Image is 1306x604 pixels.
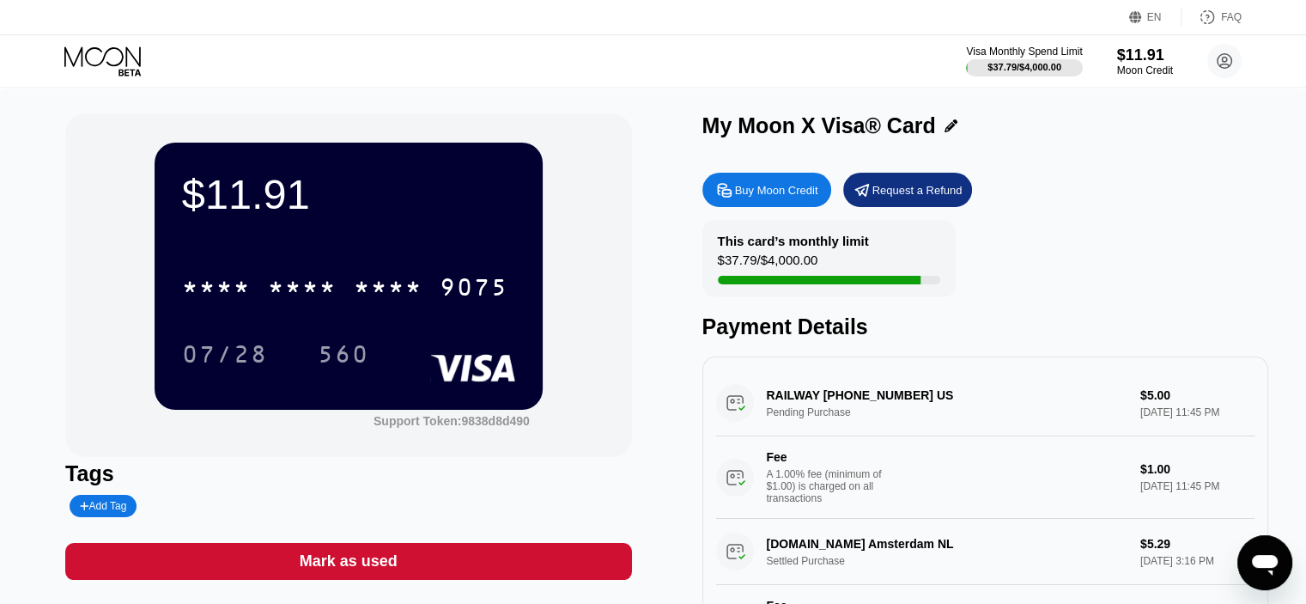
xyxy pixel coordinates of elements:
[718,234,869,248] div: This card’s monthly limit
[300,552,398,571] div: Mark as used
[767,468,896,504] div: A 1.00% fee (minimum of $1.00) is charged on all transactions
[1140,462,1254,476] div: $1.00
[716,436,1254,519] div: FeeA 1.00% fee (minimum of $1.00) is charged on all transactions$1.00[DATE] 11:45 PM
[1129,9,1181,26] div: EN
[872,183,963,198] div: Request a Refund
[718,253,818,276] div: $37.79 / $4,000.00
[169,333,281,375] div: 07/28
[1221,11,1242,23] div: FAQ
[702,314,1268,339] div: Payment Details
[966,46,1082,58] div: Visa Monthly Spend Limit
[843,173,972,207] div: Request a Refund
[987,62,1061,72] div: $37.79 / $4,000.00
[1140,480,1254,492] div: [DATE] 11:45 PM
[80,500,126,512] div: Add Tag
[966,46,1082,76] div: Visa Monthly Spend Limit$37.79/$4,000.00
[305,333,382,375] div: 560
[1117,64,1173,76] div: Moon Credit
[767,450,887,464] div: Fee
[70,495,137,517] div: Add Tag
[182,343,268,370] div: 07/28
[1181,9,1242,26] div: FAQ
[440,276,508,303] div: 9075
[374,414,530,428] div: Support Token: 9838d8d490
[65,543,631,580] div: Mark as used
[735,183,818,198] div: Buy Moon Credit
[1147,11,1162,23] div: EN
[374,414,530,428] div: Support Token:9838d8d490
[1117,46,1173,64] div: $11.91
[702,113,936,138] div: My Moon X Visa® Card
[1117,46,1173,76] div: $11.91Moon Credit
[1237,535,1292,590] iframe: Button to launch messaging window
[182,170,515,218] div: $11.91
[702,173,831,207] div: Buy Moon Credit
[65,461,631,486] div: Tags
[318,343,369,370] div: 560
